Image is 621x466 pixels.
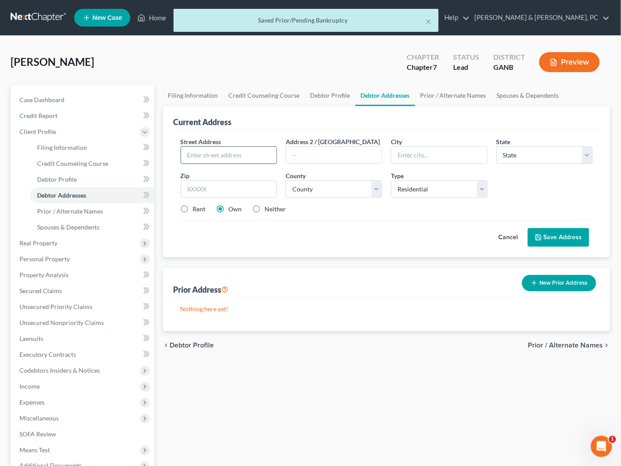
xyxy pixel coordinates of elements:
[493,52,525,62] div: District
[163,342,214,349] button: chevron_left Debtor Profile
[12,108,154,124] a: Credit Report
[181,138,221,145] span: Street Address
[407,52,439,62] div: Chapter
[12,347,154,363] a: Executory Contracts
[30,172,154,187] a: Debtor Profile
[489,229,528,246] button: Cancel
[19,367,100,374] span: Codebtors Insiders & Notices
[174,284,229,295] div: Prior Address
[305,85,356,106] a: Debtor Profile
[181,180,277,198] input: XXXXX
[181,172,190,180] span: Zip
[539,52,600,72] button: Preview
[19,335,43,342] span: Lawsuits
[12,315,154,331] a: Unsecured Nonpriority Claims
[12,331,154,347] a: Lawsuits
[174,117,232,127] div: Current Address
[391,147,487,164] input: Enter city...
[30,219,154,235] a: Spouses & Dependents
[37,176,77,183] span: Debtor Profile
[30,140,154,156] a: Filing Information
[19,382,40,390] span: Income
[493,62,525,73] div: GANB
[163,85,223,106] a: Filing Information
[30,203,154,219] a: Prior / Alternate Names
[19,446,50,454] span: Means Test
[181,305,593,313] p: Nothing here yet!
[12,283,154,299] a: Secured Claims
[528,342,603,349] span: Prior / Alternate Names
[30,187,154,203] a: Debtor Addresses
[492,85,564,106] a: Spouses & Dependents
[453,62,479,73] div: Lead
[19,255,70,263] span: Personal Property
[12,92,154,108] a: Case Dashboard
[19,287,62,294] span: Secured Claims
[453,52,479,62] div: Status
[496,138,511,145] span: State
[193,205,206,214] label: Rent
[433,63,437,71] span: 7
[265,205,286,214] label: Neither
[12,299,154,315] a: Unsecured Priority Claims
[19,128,56,135] span: Client Profile
[229,205,242,214] label: Own
[19,303,92,310] span: Unsecured Priority Claims
[603,342,610,349] i: chevron_right
[19,239,57,247] span: Real Property
[415,85,492,106] a: Prior / Alternate Names
[11,55,94,68] span: [PERSON_NAME]
[19,430,56,438] span: SOFA Review
[12,267,154,283] a: Property Analysis
[19,96,64,103] span: Case Dashboard
[407,62,439,73] div: Chapter
[19,319,104,326] span: Unsecured Nonpriority Claims
[181,16,432,25] div: Saved Prior/Pending Bankruptcy
[12,426,154,442] a: SOFA Review
[37,160,108,167] span: Credit Counseling Course
[37,223,99,231] span: Spouses & Dependents
[19,398,45,406] span: Expenses
[391,138,402,145] span: City
[19,414,59,422] span: Miscellaneous
[528,228,589,247] button: Save Address
[286,137,380,146] label: Address 2 / [GEOGRAPHIC_DATA]
[356,85,415,106] a: Debtor Addresses
[286,147,382,164] input: --
[391,171,404,180] label: Type
[170,342,214,349] span: Debtor Profile
[609,436,616,443] span: 1
[30,156,154,172] a: Credit Counseling Course
[37,207,103,215] span: Prior / Alternate Names
[286,172,306,180] span: County
[522,275,596,291] button: New Prior Address
[425,16,432,27] button: ×
[223,85,305,106] a: Credit Counseling Course
[19,351,76,358] span: Executory Contracts
[163,342,170,349] i: chevron_left
[37,144,87,151] span: Filing Information
[181,147,276,164] input: Enter street address
[528,342,610,349] button: Prior / Alternate Names chevron_right
[19,271,68,279] span: Property Analysis
[37,191,86,199] span: Debtor Addresses
[591,436,612,457] iframe: Intercom live chat
[19,112,57,119] span: Credit Report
